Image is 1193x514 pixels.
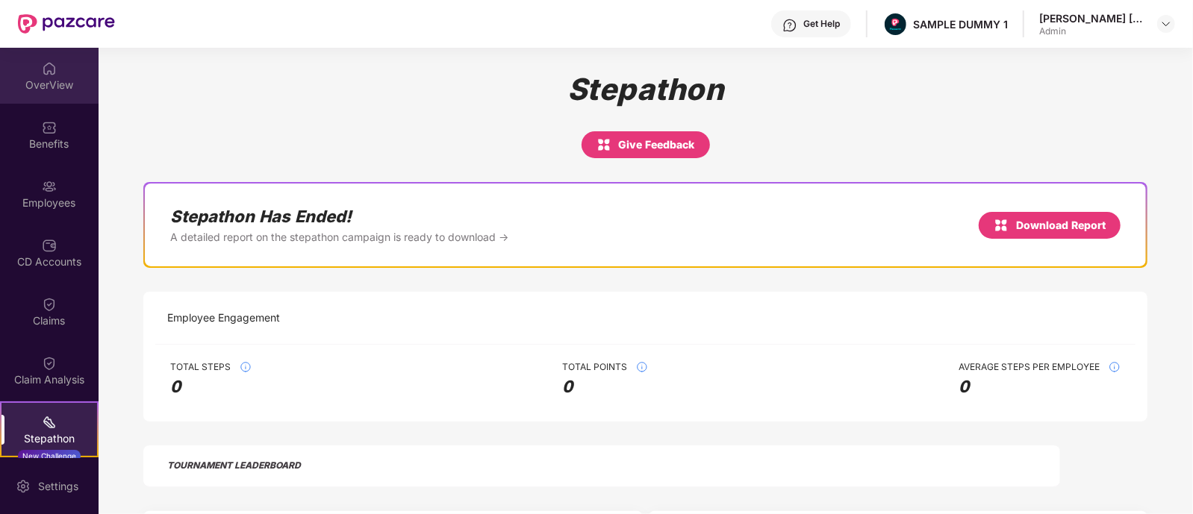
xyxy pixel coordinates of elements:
img: svg+xml;base64,PHN2ZyBpZD0iSG9tZSIgeG1sbnM9Imh0dHA6Ly93d3cudzMub3JnLzIwMDAvc3ZnIiB3aWR0aD0iMjAiIG... [42,61,57,76]
div: Stepathon [1,431,97,446]
span: Total Points [562,361,627,373]
strong: A detailed report on the stepathon campaign is ready to download → [170,230,508,244]
span: 0 [959,377,1121,398]
h2: Stepathon [567,72,724,107]
div: TOURNAMENT LEADERBOARD [167,457,301,474]
img: svg+xml;base64,PHN2ZyBpZD0iU2V0dGluZy0yMHgyMCIgeG1sbnM9Imh0dHA6Ly93d3cudzMub3JnLzIwMDAvc3ZnIiB3aW... [16,479,31,494]
div: Settings [34,479,83,494]
img: svg+xml;base64,PHN2ZyB4bWxucz0iaHR0cDovL3d3dy53My5vcmcvMjAwMC9zdmciIHdpZHRoPSIyMSIgaGVpZ2h0PSIyMC... [42,415,57,430]
div: Download Report [994,216,1106,234]
span: Average Steps Per Employee [959,361,1100,373]
strong: Stepathon Has Ended! [170,206,508,227]
div: New Challenge [18,450,81,462]
span: 0 [562,377,648,398]
img: svg+xml;base64,PHN2ZyBpZD0iQ0RfQWNjb3VudHMiIGRhdGEtbmFtZT0iQ0QgQWNjb3VudHMiIHhtbG5zPSJodHRwOi8vd3... [42,238,57,253]
img: svg+xml;base64,PHN2ZyBpZD0iQmVuZWZpdHMiIHhtbG5zPSJodHRwOi8vd3d3LnczLm9yZy8yMDAwL3N2ZyIgd2lkdGg9Ij... [42,120,57,135]
div: Admin [1039,25,1144,37]
img: svg+xml;base64,PHN2ZyBpZD0iQ2xhaW0iIHhtbG5zPSJodHRwOi8vd3d3LnczLm9yZy8yMDAwL3N2ZyIgd2lkdGg9IjIwIi... [42,297,57,312]
span: Total Steps [170,361,231,373]
img: svg+xml;base64,PHN2ZyBpZD0iRW1wbG95ZWVzIiB4bWxucz0iaHR0cDovL3d3dy53My5vcmcvMjAwMC9zdmciIHdpZHRoPS... [42,179,57,194]
div: Give Feedback [596,136,695,154]
img: svg+xml;base64,PHN2ZyB3aWR0aD0iMTYiIGhlaWdodD0iMTYiIHZpZXdCb3g9IjAgMCAxNiAxNiIgZmlsbD0ibm9uZSIgeG... [994,216,1009,234]
img: svg+xml;base64,PHN2ZyBpZD0iSGVscC0zMngzMiIgeG1sbnM9Imh0dHA6Ly93d3cudzMub3JnLzIwMDAvc3ZnIiB3aWR0aD... [782,18,797,33]
img: New Pazcare Logo [18,14,115,34]
img: svg+xml;base64,PHN2ZyB3aWR0aD0iMTYiIGhlaWdodD0iMTYiIHZpZXdCb3g9IjAgMCAxNiAxNiIgZmlsbD0ibm9uZSIgeG... [596,136,611,154]
div: SAMPLE DUMMY 1 [913,17,1008,31]
img: svg+xml;base64,PHN2ZyBpZD0iQ2xhaW0iIHhtbG5zPSJodHRwOi8vd3d3LnczLm9yZy8yMDAwL3N2ZyIgd2lkdGg9IjIwIi... [42,356,57,371]
div: [PERSON_NAME] [PERSON_NAME] [1039,11,1144,25]
img: svg+xml;base64,PHN2ZyBpZD0iSW5mb18tXzMyeDMyIiBkYXRhLW5hbWU9IkluZm8gLSAzMngzMiIgeG1sbnM9Imh0dHA6Ly... [636,361,648,373]
span: Employee Engagement [167,310,280,326]
img: svg+xml;base64,PHN2ZyBpZD0iSW5mb18tXzMyeDMyIiBkYXRhLW5hbWU9IkluZm8gLSAzMngzMiIgeG1sbnM9Imh0dHA6Ly... [240,361,252,373]
span: 0 [170,377,252,398]
img: Pazcare_Alternative_logo-01-01.png [885,13,906,35]
div: Get Help [803,18,840,30]
img: svg+xml;base64,PHN2ZyBpZD0iSW5mb18tXzMyeDMyIiBkYXRhLW5hbWU9IkluZm8gLSAzMngzMiIgeG1sbnM9Imh0dHA6Ly... [1109,361,1121,373]
img: svg+xml;base64,PHN2ZyBpZD0iRHJvcGRvd24tMzJ4MzIiIHhtbG5zPSJodHRwOi8vd3d3LnczLm9yZy8yMDAwL3N2ZyIgd2... [1160,18,1172,30]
